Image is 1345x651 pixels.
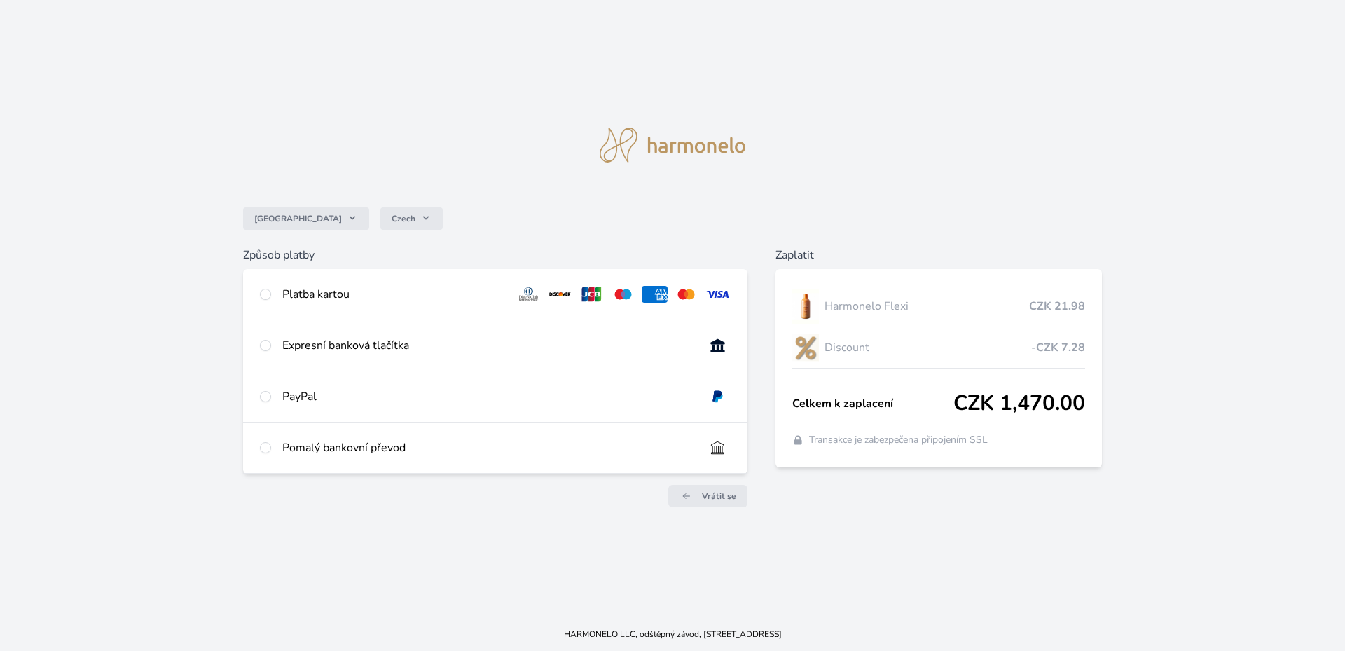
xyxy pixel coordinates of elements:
[579,286,605,303] img: jcb.svg
[516,286,542,303] img: diners.svg
[282,439,694,456] div: Pomalý bankovní převod
[775,247,1103,263] h6: Zaplatit
[809,433,988,447] span: Transakce je zabezpečena připojením SSL
[600,128,745,163] img: logo.svg
[642,286,668,303] img: amex.svg
[1031,339,1085,356] span: -CZK 7.28
[705,388,731,405] img: paypal.svg
[243,247,747,263] h6: Způsob platby
[792,289,819,324] img: CLEAN_FLEXI_se_stinem_x-hi_(1)-lo.jpg
[825,339,1032,356] span: Discount
[282,337,694,354] div: Expresní banková tlačítka
[380,207,443,230] button: Czech
[792,330,819,365] img: discount-lo.png
[705,286,731,303] img: visa.svg
[792,395,954,412] span: Celkem k zaplacení
[825,298,1030,315] span: Harmonelo Flexi
[673,286,699,303] img: mc.svg
[282,286,505,303] div: Platba kartou
[392,213,415,224] span: Czech
[610,286,636,303] img: maestro.svg
[705,439,731,456] img: bankTransfer_IBAN.svg
[282,388,694,405] div: PayPal
[953,391,1085,416] span: CZK 1,470.00
[243,207,369,230] button: [GEOGRAPHIC_DATA]
[1029,298,1085,315] span: CZK 21.98
[702,491,736,502] span: Vrátit se
[254,213,342,224] span: [GEOGRAPHIC_DATA]
[668,485,747,507] a: Vrátit se
[547,286,573,303] img: discover.svg
[705,337,731,354] img: onlineBanking_CZ.svg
